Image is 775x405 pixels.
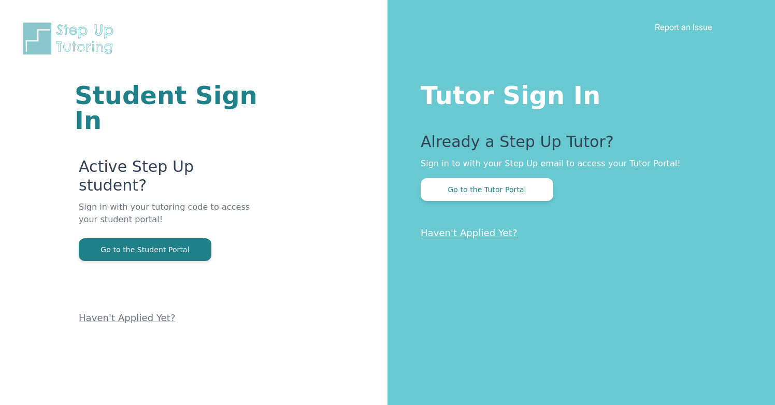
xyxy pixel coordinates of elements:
p: Active Step Up student? [79,157,263,201]
h1: Tutor Sign In [421,79,734,108]
button: Go to the Tutor Portal [421,178,553,201]
img: Step Up Tutoring horizontal logo [21,21,120,56]
a: Report an Issue [655,22,712,32]
a: Go to the Student Portal [79,244,211,254]
button: Go to the Student Portal [79,238,211,261]
p: Sign in with your tutoring code to access your student portal! [79,201,263,238]
h1: Student Sign In [75,83,263,133]
a: Haven't Applied Yet? [421,227,518,238]
a: Haven't Applied Yet? [79,312,176,323]
a: Go to the Tutor Portal [421,184,553,194]
p: Already a Step Up Tutor? [421,133,734,157]
p: Sign in to with your Step Up email to access your Tutor Portal! [421,157,734,170]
